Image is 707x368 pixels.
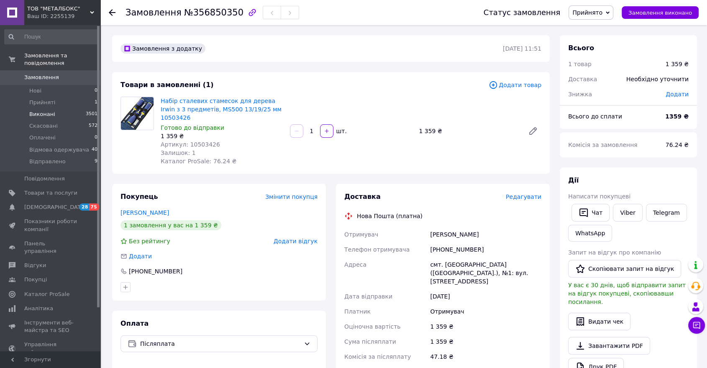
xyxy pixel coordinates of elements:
a: Telegram [646,204,687,221]
div: 1 замовлення у вас на 1 359 ₴ [120,220,221,230]
span: Всього до сплати [568,113,622,120]
span: 0 [95,87,97,95]
span: Замовлення [24,74,59,81]
div: [PHONE_NUMBER] [428,242,543,257]
span: Післяплата [140,339,300,348]
div: Необхідно уточнити [621,70,694,88]
span: [DEMOGRAPHIC_DATA] [24,203,86,211]
b: 1359 ₴ [665,113,689,120]
span: 0 [95,134,97,142]
span: Готово до відправки [161,124,224,131]
span: Повідомлення [24,175,65,183]
a: Viber [613,204,642,221]
a: Редагувати [525,123,541,139]
button: Чат з покупцем [688,317,705,334]
span: Дії [568,176,579,184]
span: 3501 [86,111,97,118]
span: Додати [666,91,689,98]
span: Панель управління [24,240,77,255]
span: Нові [29,87,41,95]
span: Каталог ProSale [24,291,69,298]
span: 76.24 ₴ [666,142,689,148]
span: Відправлено [29,158,66,165]
span: Сума післяплати [344,338,396,345]
span: Каталог ProSale: 76.24 ₴ [161,158,236,165]
span: Прийняті [29,99,55,106]
time: [DATE] 11:51 [503,45,541,52]
span: Комісія за замовлення [568,142,638,148]
div: Отримувач [428,304,543,319]
span: Товари та послуги [24,189,77,197]
span: Запит на відгук про компанію [568,249,661,256]
span: Управління сайтом [24,341,77,356]
span: Оплата [120,319,149,327]
span: 1 товар [568,61,592,67]
span: Залишок: 1 [161,149,196,156]
span: 9 [95,158,97,165]
a: Завантажити PDF [568,337,650,355]
span: Відмова одержувача [29,146,89,154]
span: Змінити покупця [265,193,318,200]
span: Доставка [568,76,597,82]
div: 1 359 ₴ [666,60,689,68]
span: Оціночна вартість [344,323,400,330]
div: [PERSON_NAME] [428,227,543,242]
button: Скопіювати запит на відгук [568,260,681,278]
div: Замовлення з додатку [120,44,205,54]
span: Замовлення та повідомлення [24,52,100,67]
button: Чат [571,204,610,221]
span: Покупець [120,193,158,201]
span: Написати покупцеві [568,193,630,200]
span: 1 [95,99,97,106]
input: Пошук [4,29,98,44]
span: Оплачені [29,134,56,142]
div: Ваш ID: 2255139 [27,13,100,20]
span: Показники роботи компанії [24,218,77,233]
span: Покупці [24,276,47,283]
div: [DATE] [428,289,543,304]
span: Отримувач [344,231,378,238]
span: Комісія за післяплату [344,353,411,360]
span: Знижка [568,91,592,98]
div: 1 359 ₴ [161,132,283,140]
span: 28 [79,203,89,211]
span: 572 [89,122,97,130]
div: 1 359 ₴ [428,319,543,334]
span: Всього [568,44,594,52]
span: Адреса [344,261,366,268]
div: Нова Пошта (платна) [355,212,425,220]
span: Редагувати [506,193,541,200]
span: Скасовані [29,122,58,130]
span: №356850350 [184,8,243,18]
span: 75 [89,203,99,211]
div: Статус замовлення [484,8,561,17]
span: Телефон отримувача [344,246,410,253]
div: шт. [334,127,348,135]
div: смт. [GEOGRAPHIC_DATA] ([GEOGRAPHIC_DATA].), №1: вул. [STREET_ADDRESS] [428,257,543,289]
button: Замовлення виконано [622,6,699,19]
a: WhatsApp [568,225,612,242]
div: 1 359 ₴ [428,334,543,349]
span: ТОВ "МЕТАЛБОКС" [27,5,90,13]
span: Додати відгук [274,238,318,244]
span: У вас є 30 днів, щоб відправити запит на відгук покупцеві, скопіювавши посилання. [568,282,686,305]
span: Відгуки [24,262,46,269]
span: 40 [92,146,97,154]
span: Без рейтингу [129,238,170,244]
button: Видати чек [568,313,630,330]
span: Артикул: 10503426 [161,141,220,148]
span: Доставка [344,193,381,201]
div: [PHONE_NUMBER] [128,267,183,275]
span: Інструменти веб-майстра та SEO [24,319,77,334]
a: Набір сталевих стамесок для дерева Irwin з 3 предметів, MS500 13/19/25 мм 10503426 [161,98,282,121]
div: 47.18 ₴ [428,349,543,364]
span: Аналітика [24,305,53,312]
span: Додати [129,253,152,260]
span: Платник [344,308,371,315]
span: Замовлення [126,8,182,18]
span: Замовлення виконано [628,10,692,16]
div: 1 359 ₴ [415,125,521,137]
img: Набір сталевих стамесок для дерева Irwin з 3 предметів, MS500 13/19/25 мм 10503426 [121,97,154,130]
div: Повернутися назад [109,8,115,17]
span: Виконані [29,111,55,118]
